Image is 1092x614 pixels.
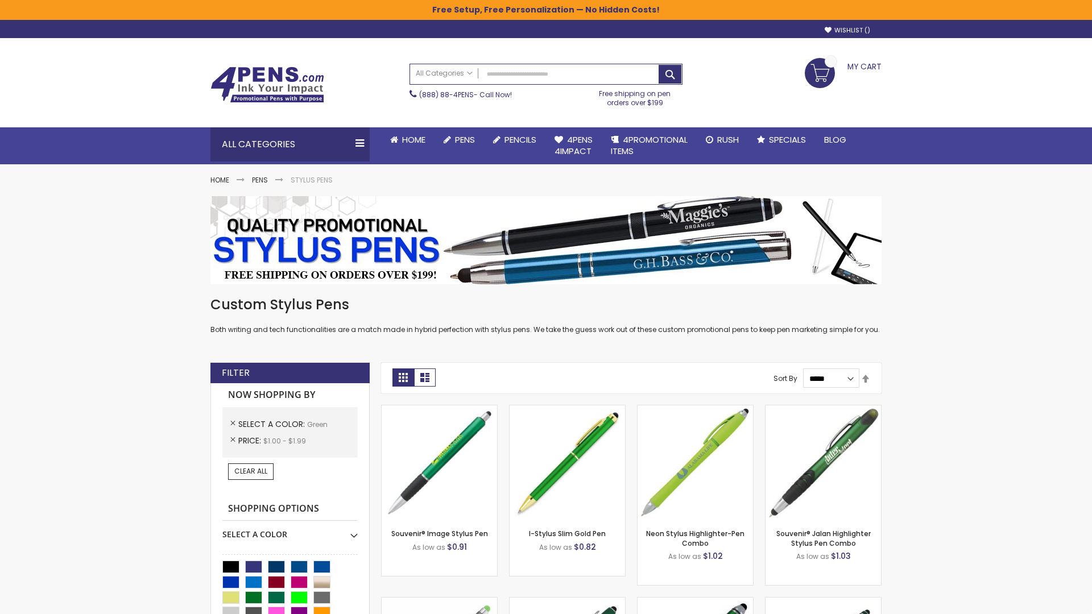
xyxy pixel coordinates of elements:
[252,175,268,185] a: Pens
[815,127,855,152] a: Blog
[392,368,414,387] strong: Grid
[611,134,688,157] span: 4PROMOTIONAL ITEMS
[539,542,572,552] span: As low as
[210,196,882,284] img: Stylus Pens
[796,551,829,561] span: As low as
[484,127,545,152] a: Pencils
[776,529,871,547] a: Souvenir® Jalan Highlighter Stylus Pen Combo
[234,466,267,476] span: Clear All
[646,529,744,547] a: Neon Stylus Highlighter-Pen Combo
[210,175,229,185] a: Home
[382,597,497,607] a: Islander Softy Gel with Stylus - ColorJet Imprint-Green
[410,64,478,83] a: All Categories
[382,405,497,414] a: Souvenir® Image Stylus Pen-Green
[222,367,250,379] strong: Filter
[222,497,358,521] strong: Shopping Options
[228,463,274,479] a: Clear All
[773,374,797,383] label: Sort By
[602,127,697,164] a: 4PROMOTIONALITEMS
[435,127,484,152] a: Pens
[825,26,870,35] a: Wishlist
[703,550,723,562] span: $1.02
[416,69,473,78] span: All Categories
[391,529,488,538] a: Souvenir® Image Stylus Pen
[555,134,593,157] span: 4Pens 4impact
[210,127,370,161] div: All Categories
[510,597,625,607] a: Custom Soft Touch® Metal Pens with Stylus-Green
[831,550,851,562] span: $1.03
[447,541,467,553] span: $0.91
[766,405,881,521] img: Souvenir® Jalan Highlighter Stylus Pen Combo-Green
[238,435,263,446] span: Price
[419,90,474,99] a: (888) 88-4PENS
[210,67,324,103] img: 4Pens Custom Pens and Promotional Products
[307,420,328,429] span: Green
[510,405,625,414] a: I-Stylus Slim Gold-Green
[766,405,881,414] a: Souvenir® Jalan Highlighter Stylus Pen Combo-Green
[402,134,425,146] span: Home
[381,127,435,152] a: Home
[222,521,358,540] div: Select A Color
[263,436,306,446] span: $1.00 - $1.99
[545,127,602,164] a: 4Pens4impact
[222,383,358,407] strong: Now Shopping by
[210,296,882,335] div: Both writing and tech functionalities are a match made in hybrid perfection with stylus pens. We ...
[455,134,475,146] span: Pens
[504,134,536,146] span: Pencils
[238,418,307,430] span: Select A Color
[638,597,753,607] a: Kyra Pen with Stylus and Flashlight-Green
[529,529,606,538] a: I-Stylus Slim Gold Pen
[668,551,701,561] span: As low as
[717,134,739,146] span: Rush
[419,90,512,99] span: - Call Now!
[412,542,445,552] span: As low as
[766,597,881,607] a: Colter Stylus Twist Metal Pen-Green
[382,405,497,521] img: Souvenir® Image Stylus Pen-Green
[824,134,846,146] span: Blog
[697,127,748,152] a: Rush
[574,541,596,553] span: $0.82
[638,405,753,521] img: Neon Stylus Highlighter-Pen Combo-Green
[748,127,815,152] a: Specials
[638,405,753,414] a: Neon Stylus Highlighter-Pen Combo-Green
[769,134,806,146] span: Specials
[510,405,625,521] img: I-Stylus Slim Gold-Green
[210,296,882,314] h1: Custom Stylus Pens
[588,85,683,107] div: Free shipping on pen orders over $199
[291,175,333,185] strong: Stylus Pens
